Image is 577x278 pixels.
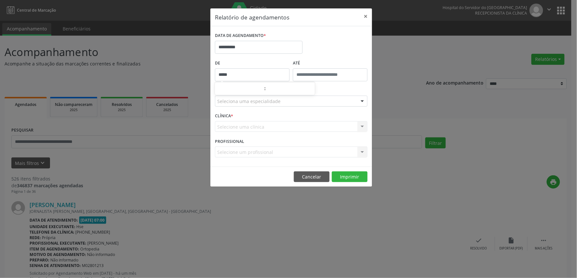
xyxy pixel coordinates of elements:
[293,58,368,68] label: ATÉ
[215,111,233,121] label: CLÍNICA
[215,31,266,41] label: DATA DE AGENDAMENTO
[266,83,315,96] input: Minute
[215,58,290,68] label: De
[215,136,244,146] label: PROFISSIONAL
[215,83,264,96] input: Hour
[264,82,266,95] span: :
[217,98,281,105] span: Seleciona uma especialidade
[294,171,330,182] button: Cancelar
[332,171,368,182] button: Imprimir
[359,8,372,24] button: Close
[215,13,289,21] h5: Relatório de agendamentos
